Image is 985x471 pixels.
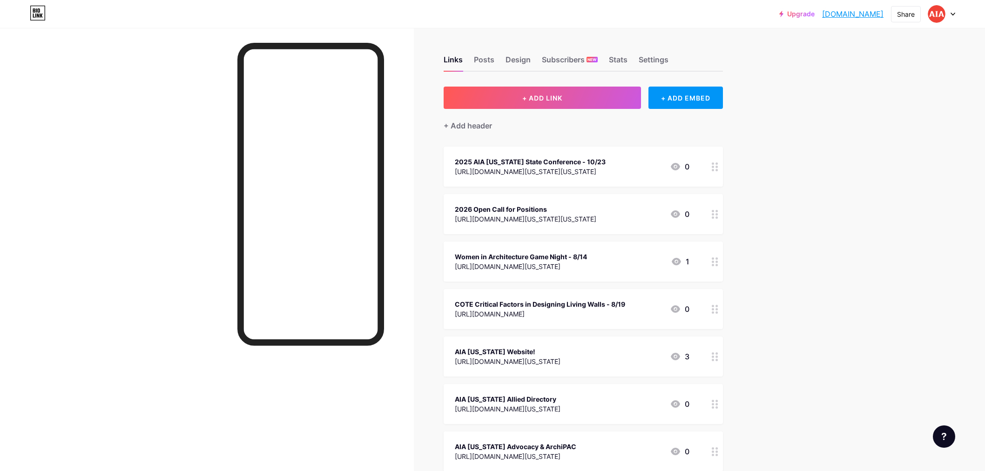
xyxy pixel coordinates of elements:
[455,299,625,309] div: COTE Critical Factors in Designing Living Walls - 8/19
[455,214,596,224] div: [URL][DOMAIN_NAME][US_STATE][US_STATE]
[670,446,689,457] div: 0
[455,347,560,357] div: AIA [US_STATE] Website!
[455,451,576,461] div: [URL][DOMAIN_NAME][US_STATE]
[670,351,689,362] div: 3
[455,394,560,404] div: AIA [US_STATE] Allied Directory
[455,357,560,366] div: [URL][DOMAIN_NAME][US_STATE]
[928,5,945,23] img: aiasouthernaz
[639,54,668,71] div: Settings
[444,54,463,71] div: Links
[779,10,815,18] a: Upgrade
[670,209,689,220] div: 0
[522,94,562,102] span: + ADD LINK
[609,54,627,71] div: Stats
[587,57,596,62] span: NEW
[455,442,576,451] div: AIA [US_STATE] Advocacy & ArchiPAC
[897,9,915,19] div: Share
[455,167,606,176] div: [URL][DOMAIN_NAME][US_STATE][US_STATE]
[670,161,689,172] div: 0
[444,87,641,109] button: + ADD LINK
[474,54,494,71] div: Posts
[444,120,492,131] div: + Add header
[455,262,587,271] div: [URL][DOMAIN_NAME][US_STATE]
[648,87,722,109] div: + ADD EMBED
[670,398,689,410] div: 0
[506,54,531,71] div: Design
[455,404,560,414] div: [URL][DOMAIN_NAME][US_STATE]
[670,303,689,315] div: 0
[671,256,689,267] div: 1
[455,204,596,214] div: 2026 Open Call for Positions
[455,252,587,262] div: Women in Architecture Game Night - 8/14
[455,309,625,319] div: [URL][DOMAIN_NAME]
[822,8,884,20] a: [DOMAIN_NAME]
[455,157,606,167] div: 2025 AIA [US_STATE] State Conference - 10/23
[542,54,598,71] div: Subscribers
